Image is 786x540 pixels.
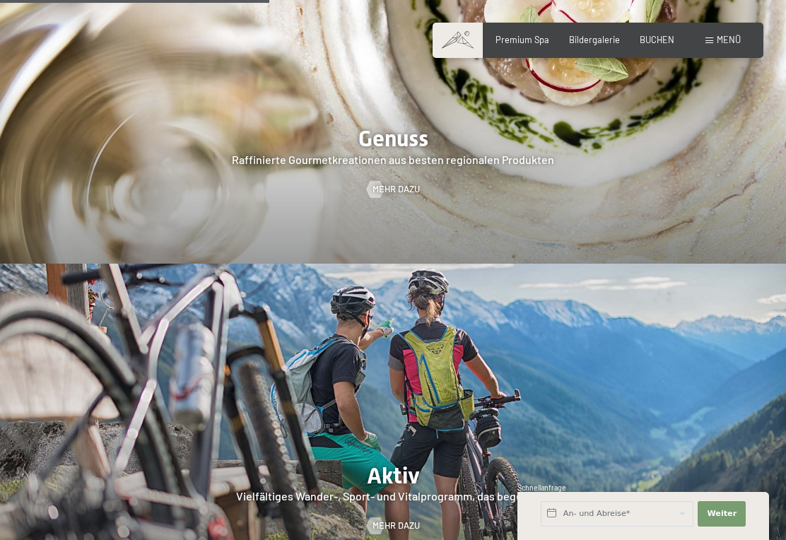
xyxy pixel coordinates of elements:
span: Schnellanfrage [517,483,566,492]
a: BUCHEN [640,34,674,45]
a: Bildergalerie [569,34,620,45]
a: Premium Spa [495,34,549,45]
span: Mehr dazu [373,520,420,532]
a: Mehr dazu [367,520,420,532]
span: Menü [717,34,741,45]
button: Weiter [698,501,746,527]
span: Mehr dazu [373,183,420,196]
span: Weiter [707,508,737,520]
a: Mehr dazu [367,183,420,196]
